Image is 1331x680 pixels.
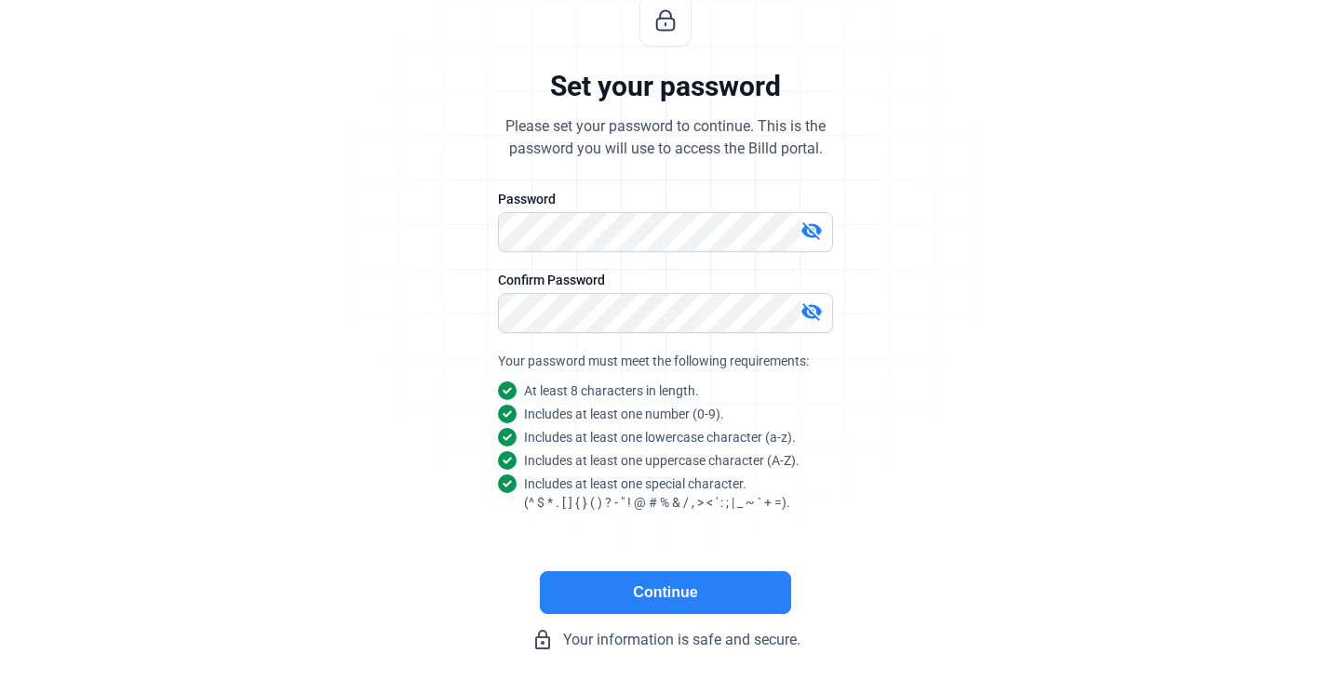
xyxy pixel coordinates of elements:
[505,115,826,160] div: Please set your password to continue. This is the password you will use to access the Billd portal.
[524,381,699,400] snap: At least 8 characters in length.
[800,300,823,323] mat-icon: visibility_off
[531,629,554,651] mat-icon: lock_outline
[498,190,833,208] div: Password
[524,428,796,447] snap: Includes at least one lowercase character (a-z).
[550,69,781,104] div: Set your password
[800,220,823,242] mat-icon: visibility_off
[524,474,790,512] snap: Includes at least one special character. (^ $ * . [ ] { } ( ) ? - " ! @ # % & / , > < ' : ; | _ ~...
[524,405,724,423] snap: Includes at least one number (0-9).
[524,451,800,470] snap: Includes at least one uppercase character (A-Z).
[498,271,833,289] div: Confirm Password
[540,571,791,614] button: Continue
[386,629,945,651] div: Your information is safe and secure.
[498,352,833,370] div: Your password must meet the following requirements:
